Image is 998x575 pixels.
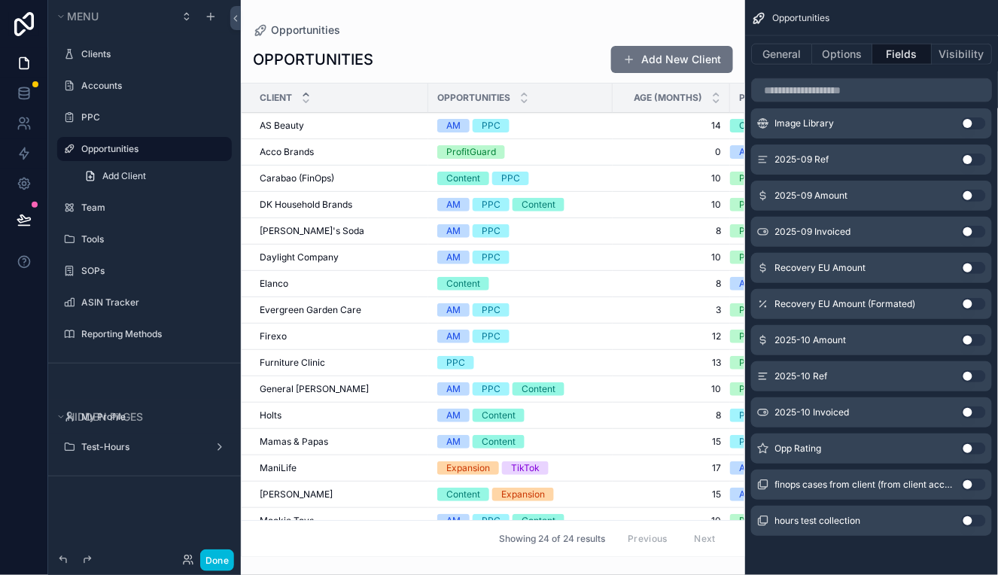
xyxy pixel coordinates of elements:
label: SOPs [81,265,223,277]
button: Fields [872,44,933,65]
span: Paid Services [739,92,807,104]
a: Add Client [75,164,232,188]
span: 2025-09 Ref [775,154,829,166]
button: Menu [54,6,172,27]
label: PPC [81,111,223,123]
button: Hidden pages [54,406,226,427]
button: General [751,44,812,65]
span: Recovery EU Amount [775,262,866,274]
span: Menu [67,10,99,23]
span: 2025-10 Ref [775,370,828,382]
label: Reporting Methods [81,328,223,340]
span: Showing 24 of 24 results [499,533,605,545]
label: Team [81,202,223,214]
label: Tools [81,233,223,245]
span: Age (Months) [634,92,702,104]
span: finops cases from client (from client account) collection [775,479,956,491]
span: Image Library [775,117,835,129]
span: Opportunities [437,92,510,104]
label: ASIN Tracker [81,297,223,309]
span: Add Client [102,170,146,182]
button: Visibility [932,44,992,65]
span: Opp Rating [775,443,822,455]
label: Accounts [81,80,223,92]
span: 2025-10 Invoiced [775,406,850,418]
span: 2025-10 Amount [775,334,847,346]
span: hours test collection [775,515,861,527]
button: Done [200,549,234,571]
span: Opportunities [772,12,829,24]
label: Test-Hours [81,441,202,453]
span: 2025-09 Invoiced [775,226,851,238]
span: Client [260,92,292,104]
span: Recovery EU Amount (Formated) [775,298,916,310]
span: 2025-09 Amount [775,190,848,202]
label: Opportunities [81,143,223,155]
label: Clients [81,48,223,60]
label: My Profile [81,411,223,423]
button: Options [812,44,872,65]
